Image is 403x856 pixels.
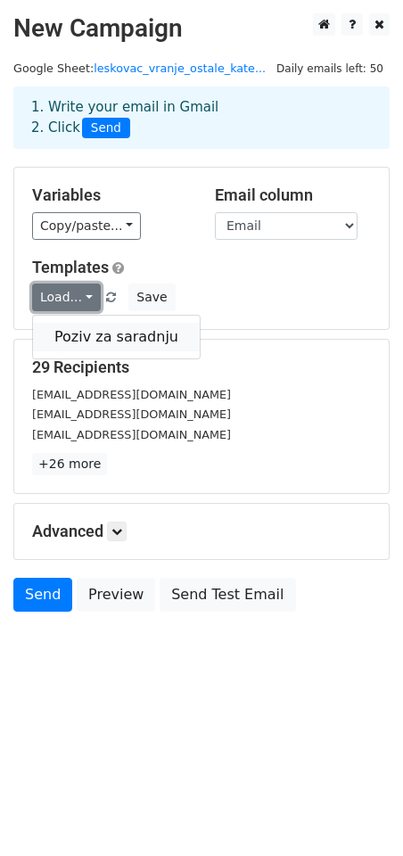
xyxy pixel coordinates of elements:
a: Load... [32,284,101,311]
small: [EMAIL_ADDRESS][DOMAIN_NAME] [32,388,231,401]
iframe: Chat Widget [314,770,403,856]
a: leskovac_vranje_ostale_kate... [94,62,266,75]
small: Google Sheet: [13,62,266,75]
h5: Advanced [32,522,371,541]
h2: New Campaign [13,13,390,44]
a: Preview [77,578,155,612]
a: Poziv za saradnju [33,323,200,351]
a: Send [13,578,72,612]
a: Send Test Email [160,578,295,612]
small: [EMAIL_ADDRESS][DOMAIN_NAME] [32,407,231,421]
div: 1. Write your email in Gmail 2. Click [18,97,385,138]
a: Daily emails left: 50 [270,62,390,75]
a: +26 more [32,453,107,475]
small: [EMAIL_ADDRESS][DOMAIN_NAME] [32,428,231,441]
a: Copy/paste... [32,212,141,240]
button: Save [128,284,175,311]
span: Send [82,118,130,139]
span: Daily emails left: 50 [270,59,390,78]
a: Templates [32,258,109,276]
h5: Email column [215,185,371,205]
h5: Variables [32,185,188,205]
h5: 29 Recipients [32,358,371,377]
